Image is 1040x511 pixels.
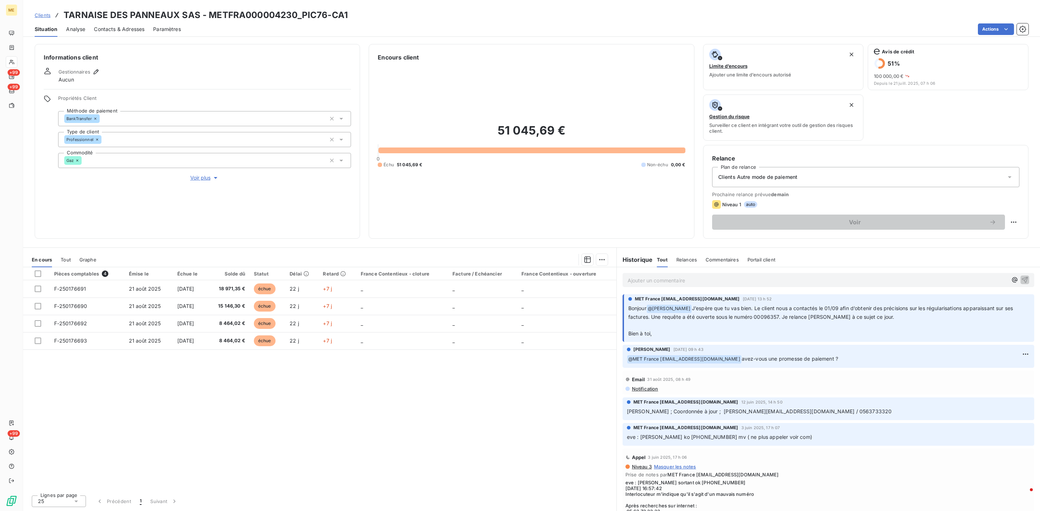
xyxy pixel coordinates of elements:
[882,49,914,54] span: Avis de crédit
[290,338,299,344] span: 22 j
[633,346,671,353] span: [PERSON_NAME]
[874,73,903,79] span: 100 000,00 €
[35,12,51,19] a: Clients
[177,320,194,326] span: [DATE]
[712,191,1019,197] span: Prochaine relance prévue
[718,173,798,181] span: Clients Autre mode de paiement
[254,335,276,346] span: échue
[38,498,44,505] span: 25
[140,498,142,505] span: 1
[66,137,94,142] span: Professionnel
[66,116,92,121] span: BankTransfer
[254,318,276,329] span: échue
[54,270,120,277] div: Pièces comptables
[290,303,299,309] span: 22 j
[323,271,352,277] div: Retard
[673,347,703,352] span: [DATE] 09 h 43
[628,305,646,311] span: Bonjour
[521,320,524,326] span: _
[153,26,181,33] span: Paramètres
[361,338,363,344] span: _
[64,9,348,22] h3: TARNAISE DES PANNEAUX SAS - METFRA000004230_PIC76-CA1
[361,286,363,292] span: _
[1015,486,1033,504] iframe: Intercom live chat
[54,338,87,344] span: F-250176693
[290,320,299,326] span: 22 j
[712,215,1005,230] button: Voir
[452,320,455,326] span: _
[8,84,20,90] span: +99
[212,320,245,327] span: 8 464,02 €
[628,305,1015,320] span: J’espère que tu vas bien. Le client nous a contactés le 01/09 afin d’obtenir des précisions sur l...
[627,408,892,414] span: [PERSON_NAME] ; Coordonnée à jour ; [PERSON_NAME][EMAIL_ADDRESS][DOMAIN_NAME] / 0563733320
[6,495,17,507] img: Logo LeanPay
[66,158,74,163] span: Gaz
[8,430,20,437] span: +99
[58,174,351,182] button: Voir plus
[743,297,772,301] span: [DATE] 13 h 52
[100,115,105,122] input: Ajouter une valeur
[361,320,363,326] span: _
[35,12,51,18] span: Clients
[254,283,276,294] span: échue
[54,286,86,292] span: F-250176691
[290,286,299,292] span: 22 j
[35,26,57,33] span: Situation
[741,400,783,404] span: 12 juin 2025, 14 h 50
[633,424,738,431] span: MET France [EMAIL_ADDRESS][DOMAIN_NAME]
[323,286,332,292] span: +7 j
[452,286,455,292] span: _
[452,271,513,277] div: Facture / Echéancier
[177,286,194,292] span: [DATE]
[521,271,612,277] div: France Contentieux - ouverture
[129,338,161,344] span: 21 août 2025
[361,271,444,277] div: France Contentieux - cloture
[452,338,455,344] span: _
[212,337,245,344] span: 8 464,02 €
[101,136,107,143] input: Ajouter une valeur
[66,26,85,33] span: Analyse
[54,303,87,309] span: F-250176690
[676,257,697,263] span: Relances
[323,303,332,309] span: +7 j
[721,219,989,225] span: Voir
[978,23,1014,35] button: Actions
[254,301,276,312] span: échue
[58,76,74,83] span: Aucun
[671,162,685,168] span: 0,00 €
[8,69,20,76] span: +99
[54,320,87,326] span: F-250176692
[377,156,380,162] span: 0
[79,257,96,263] span: Graphe
[521,338,524,344] span: _
[129,286,161,292] span: 21 août 2025
[61,257,71,263] span: Tout
[617,255,653,264] h6: Historique
[709,122,858,134] span: Surveiller ce client en intégrant votre outil de gestion des risques client.
[378,123,685,145] h2: 51 045,69 €
[635,296,740,302] span: MET France [EMAIL_ADDRESS][DOMAIN_NAME]
[452,303,455,309] span: _
[625,472,1031,477] span: Prise de notes par
[709,63,747,69] span: Limite d’encours
[378,53,419,62] h6: Encours client
[703,44,864,90] button: Limite d’encoursAjouter une limite d’encours autorisé
[521,303,524,309] span: _
[771,191,789,197] span: demain
[129,303,161,309] span: 21 août 2025
[177,338,194,344] span: [DATE]
[58,69,90,75] span: Gestionnaires
[888,60,900,67] h6: 51 %
[94,26,144,33] span: Contacts & Adresses
[6,4,17,16] div: ME
[633,399,738,405] span: MET France [EMAIL_ADDRESS][DOMAIN_NAME]
[397,162,422,168] span: 51 045,69 €
[747,257,775,263] span: Portail client
[741,426,780,430] span: 3 juin 2025, 17 h 07
[212,303,245,310] span: 15 146,30 €
[82,157,87,164] input: Ajouter une valeur
[647,377,690,382] span: 31 août 2025, 08 h 49
[744,201,758,208] span: auto
[874,81,1022,85] span: Depuis le 21 juill. 2025, 07 h 06
[212,285,245,292] span: 18 971,35 €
